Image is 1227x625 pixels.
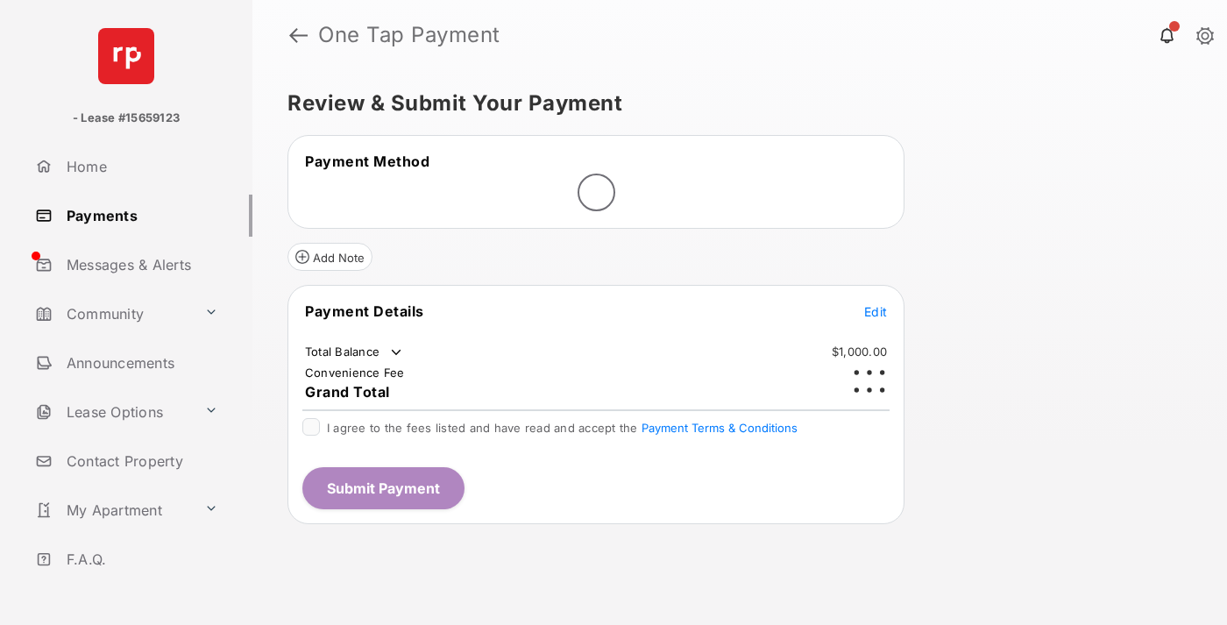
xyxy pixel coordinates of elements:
[864,304,887,319] span: Edit
[73,110,180,127] p: - Lease #15659123
[287,243,372,271] button: Add Note
[327,421,798,435] span: I agree to the fees listed and have read and accept the
[302,467,465,509] button: Submit Payment
[318,25,500,46] strong: One Tap Payment
[287,93,1178,114] h5: Review & Submit Your Payment
[28,489,197,531] a: My Apartment
[305,302,424,320] span: Payment Details
[304,344,405,361] td: Total Balance
[28,440,252,482] a: Contact Property
[28,342,252,384] a: Announcements
[831,344,888,359] td: $1,000.00
[28,391,197,433] a: Lease Options
[304,365,406,380] td: Convenience Fee
[864,302,887,320] button: Edit
[28,538,252,580] a: F.A.Q.
[28,146,252,188] a: Home
[305,383,390,401] span: Grand Total
[28,293,197,335] a: Community
[28,195,252,237] a: Payments
[305,153,429,170] span: Payment Method
[28,244,252,286] a: Messages & Alerts
[98,28,154,84] img: svg+xml;base64,PHN2ZyB4bWxucz0iaHR0cDovL3d3dy53My5vcmcvMjAwMC9zdmciIHdpZHRoPSI2NCIgaGVpZ2h0PSI2NC...
[642,421,798,435] button: I agree to the fees listed and have read and accept the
